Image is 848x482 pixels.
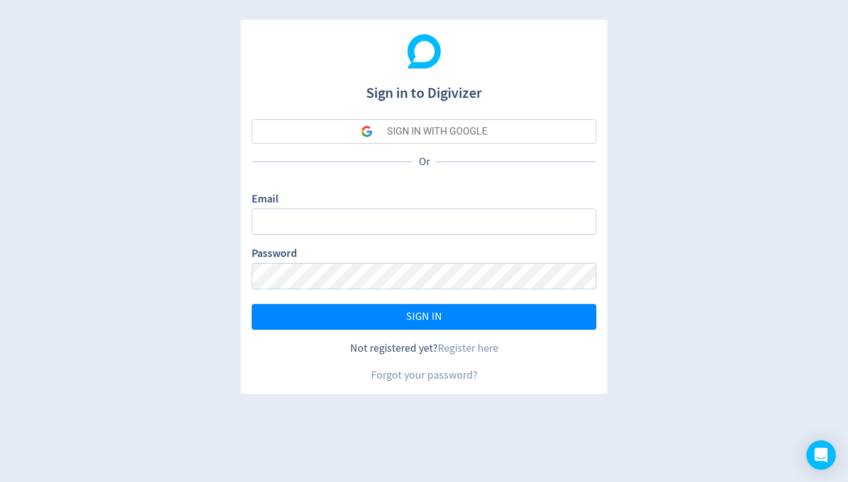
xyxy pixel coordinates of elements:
[252,246,297,263] label: Password
[252,191,279,209] label: Email
[406,311,442,322] span: SIGN IN
[407,34,441,69] img: Digivizer Logo
[252,72,596,104] h1: Sign in to Digivizer
[252,304,596,330] button: SIGN IN
[413,154,436,169] p: Or
[371,368,478,382] a: Forgot your password?
[252,341,596,356] div: Not registered yet?
[252,119,596,144] button: SIGN IN WITH GOOGLE
[387,119,487,144] div: SIGN IN WITH GOOGLE
[806,440,836,470] div: Open Intercom Messenger
[438,341,498,355] a: Register here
